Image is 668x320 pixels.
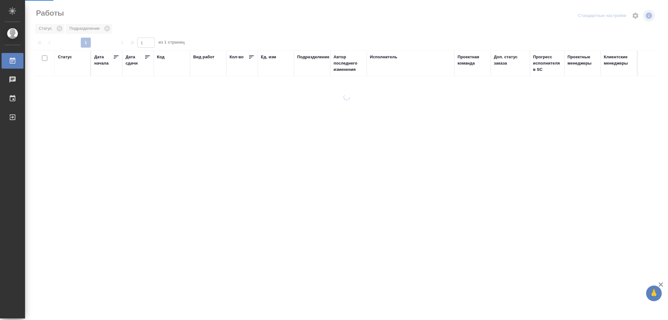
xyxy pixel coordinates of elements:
button: 🙏 [646,286,662,301]
div: Доп. статус заказа [494,54,527,66]
span: 🙏 [649,287,659,300]
div: Автор последнего изменения [334,54,364,73]
div: Проектная команда [458,54,488,66]
div: Проектные менеджеры [567,54,598,66]
div: Код [157,54,164,60]
div: Дата начала [94,54,113,66]
div: Дата сдачи [126,54,144,66]
div: Ед. изм [261,54,276,60]
div: Клиентские менеджеры [604,54,634,66]
div: Вид работ [193,54,215,60]
div: Кол-во [230,54,244,60]
div: Подразделение [297,54,329,60]
div: Статус [58,54,72,60]
div: Прогресс исполнителя в SC [533,54,561,73]
div: Исполнитель [370,54,397,60]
